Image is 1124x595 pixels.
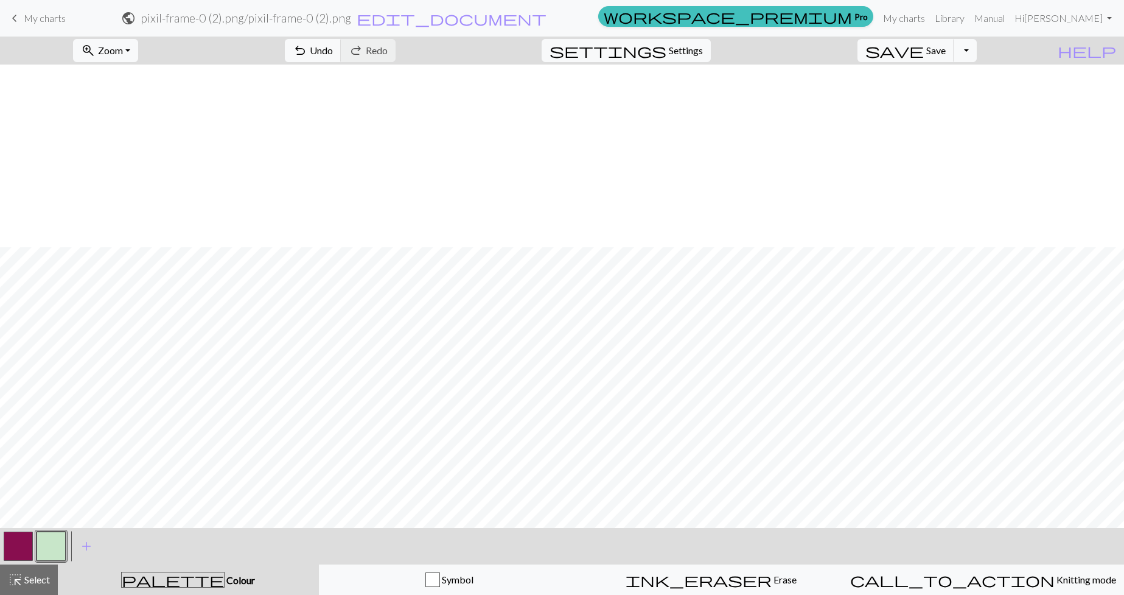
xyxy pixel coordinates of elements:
[7,8,66,29] a: My charts
[550,43,666,58] i: Settings
[857,39,954,62] button: Save
[669,43,703,58] span: Settings
[310,44,333,56] span: Undo
[122,571,224,588] span: palette
[23,574,50,585] span: Select
[626,571,772,588] span: ink_eraser
[850,571,1055,588] span: call_to_action
[141,11,351,25] h2: pixil-frame-0 (2).png / pixil-frame-0 (2).png
[81,42,96,59] span: zoom_in
[440,574,473,585] span: Symbol
[79,538,94,555] span: add
[926,44,946,56] span: Save
[772,574,797,585] span: Erase
[225,574,255,586] span: Colour
[58,565,319,595] button: Colour
[604,8,852,25] span: workspace_premium
[969,6,1010,30] a: Manual
[121,10,136,27] span: public
[73,39,138,62] button: Zoom
[1055,574,1116,585] span: Knitting mode
[293,42,307,59] span: undo
[598,6,873,27] a: Pro
[8,571,23,588] span: highlight_alt
[930,6,969,30] a: Library
[542,39,711,62] button: SettingsSettings
[1010,6,1117,30] a: Hi[PERSON_NAME]
[878,6,930,30] a: My charts
[357,10,546,27] span: edit_document
[24,12,66,24] span: My charts
[285,39,341,62] button: Undo
[98,44,123,56] span: Zoom
[319,565,581,595] button: Symbol
[842,565,1124,595] button: Knitting mode
[7,10,22,27] span: keyboard_arrow_left
[550,42,666,59] span: settings
[1058,42,1116,59] span: help
[865,42,924,59] span: save
[581,565,842,595] button: Erase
